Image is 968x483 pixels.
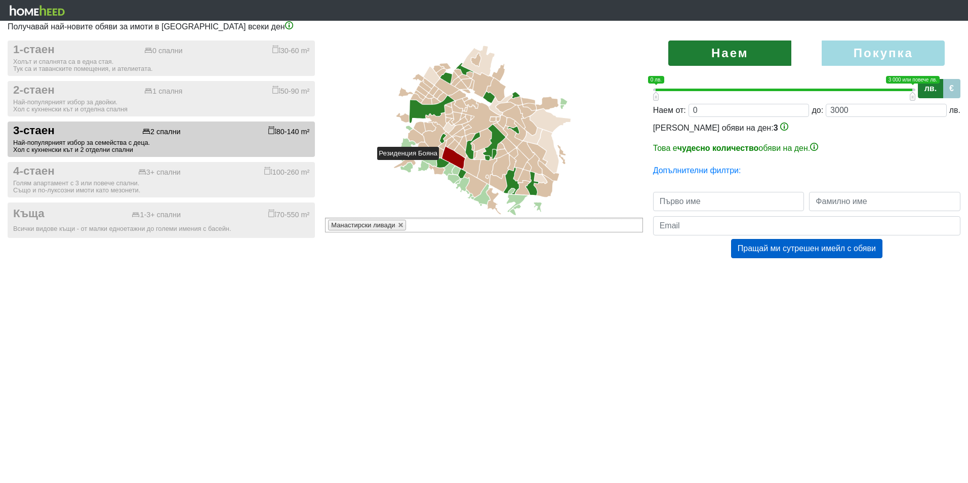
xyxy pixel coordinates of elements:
div: Най-популярният избор за двойки. Хол с кухненски кът и отделна спалня [13,99,309,113]
span: 1-стаен [13,43,55,57]
img: info-3.png [285,21,293,29]
div: 50-90 m² [272,86,310,96]
button: 3-стаен 2 спални 80-140 m² Най-популярният избор за семейства с деца.Хол с кухненски кът и 2 отде... [8,122,315,157]
label: Наем [668,41,791,66]
input: Първо име [653,192,804,211]
button: Пращай ми сутрешен имейл с обяви [731,239,882,258]
button: 2-стаен 1 спалня 50-90 m² Най-популярният избор за двойки.Хол с кухненски кът и отделна спалня [8,81,315,116]
p: Получавай най-новите обяви за имоти в [GEOGRAPHIC_DATA] всеки ден [8,21,960,33]
span: 3 000 или повече лв. [886,76,940,84]
label: € [943,79,960,98]
div: лв. [949,104,960,116]
button: Къща 1-3+ спални 70-550 m² Всички видове къщи - от малки едноетажни до големи имения с басейн. [8,203,315,238]
div: Всички видове къщи - от малки едноетажни до големи имения с басейн. [13,225,309,232]
span: 2-стаен [13,84,55,97]
div: 2 спални [142,128,180,136]
span: Манастирски ливади [331,221,395,229]
span: 0 лв. [648,76,664,84]
div: Голям апартамент с 3 или повече спални. Също и по-луксозни имоти като мезонети. [13,180,309,194]
div: Най-популярният избор за семейства с деца. Хол с кухненски кът и 2 отделни спални [13,139,309,153]
span: 3-стаен [13,124,55,138]
div: 1-3+ спални [132,211,181,219]
b: чудесно количество [677,144,759,152]
div: Наем от: [653,104,686,116]
button: 4-стаен 3+ спални 100-260 m² Голям апартамент с 3 или повече спални.Също и по-луксозни имоти като... [8,162,315,197]
a: Допълнителни филтри: [653,166,741,175]
img: info-3.png [810,143,818,151]
div: 70-550 m² [268,209,310,219]
div: 100-260 m² [264,167,310,177]
span: 4-стаен [13,165,55,178]
div: 1 спалня [144,87,182,96]
img: info-3.png [780,123,788,131]
p: Това е обяви на ден. [653,142,960,154]
div: 80-140 m² [268,126,310,136]
input: Email [653,216,960,235]
div: 30-60 m² [272,45,310,55]
label: Покупка [822,41,945,66]
label: лв. [918,79,943,98]
span: 3 [774,124,778,132]
div: [PERSON_NAME] обяви на ден: [653,122,960,154]
div: 3+ спални [138,168,181,177]
div: Холът и спалнята са в една стая. Тук са и таванските помещения, и ателиетата. [13,58,309,72]
div: до: [812,104,823,116]
span: Къща [13,207,45,221]
div: 0 спални [144,47,182,55]
input: Фамилно име [809,192,960,211]
button: 1-стаен 0 спални 30-60 m² Холът и спалнята са в една стая.Тук са и таванските помещения, и ателие... [8,41,315,76]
